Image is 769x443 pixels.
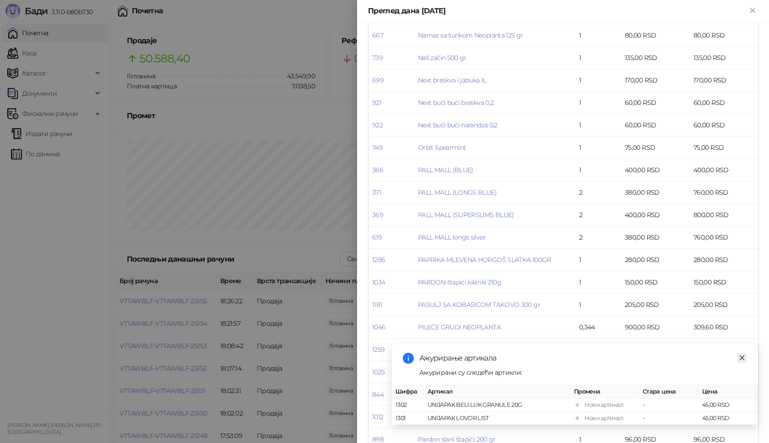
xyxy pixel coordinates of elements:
td: 45,00 RSD [699,399,758,412]
a: PALL MALL (SUPERSLIMS BLUE) [418,211,514,219]
div: Нови артикал [585,400,623,410]
td: 380,00 RSD [621,181,690,204]
td: 280,00 RSD [690,249,758,271]
a: PARDON štapići kikiriki 210g [418,278,501,286]
a: 1181 [372,301,382,309]
a: 1286 [372,256,385,264]
td: 760,00 RSD [690,181,758,204]
a: PASULJ SA KOBASICOM TAKOVO 300 gr [418,301,540,309]
a: 921 [372,98,381,107]
td: 150,00 RSD [690,271,758,294]
td: 2 [575,204,621,226]
td: 135,00 RSD [690,47,758,69]
td: 1 [575,24,621,47]
span: close [739,355,745,361]
th: Шифра [392,385,424,399]
td: 400,00 RSD [621,159,690,181]
td: 60,00 RSD [690,92,758,114]
td: - [639,412,699,425]
a: Naš začin 500 gr [418,54,466,62]
td: UNIJAPAK LOVOR LIST [424,412,570,425]
td: 80,00 RSD [621,24,690,47]
td: 170,00 RSD [690,69,758,92]
a: PILEĆE GRUDI NEOPLANTA [418,323,501,331]
td: 165,00 RSD [690,339,758,361]
a: 1259 [372,345,384,354]
a: 369 [372,211,383,219]
a: PALL MALL (BLUE) [418,166,473,174]
a: Namaz sa šunkom Neoplanta 125 gr [418,31,523,39]
td: 1 [575,47,621,69]
td: 75,00 RSD [690,137,758,159]
td: 80,00 RSD [690,24,758,47]
td: 800,00 RSD [690,204,758,226]
td: 1 [575,339,621,361]
td: 205,00 RSD [621,294,690,316]
td: 45,00 RSD [699,412,758,425]
a: 749 [372,143,383,152]
td: 60,00 RSD [690,114,758,137]
a: 1025 [372,368,384,376]
a: 1034 [372,278,385,286]
div: Ажурирање артикала [419,353,747,364]
td: 205,00 RSD [690,294,758,316]
td: 280,00 RSD [621,249,690,271]
a: 667 [372,31,383,39]
button: Close [747,5,758,16]
td: 900,00 RSD [621,316,690,339]
td: 2 [575,181,621,204]
td: 1 [575,249,621,271]
th: Артикал [424,385,570,399]
td: 1 [575,159,621,181]
a: 366 [372,166,383,174]
div: Нови артикал [585,414,623,423]
td: UNIJAPAK BELI LUK GRANULE 20G [424,399,570,412]
td: 1 [575,271,621,294]
td: 1 [575,92,621,114]
div: Ажурирани су следећи артикли: [419,367,747,377]
td: 1 [575,137,621,159]
td: 165,00 RSD [621,339,690,361]
a: Orbit Spearmint [418,143,466,152]
td: 60,00 RSD [621,114,690,137]
a: 922 [372,121,383,129]
td: - [639,399,699,412]
td: 1301 [392,412,424,425]
th: Стара цена [639,385,699,399]
td: 380,00 RSD [621,226,690,249]
th: Цена [699,385,758,399]
a: 1046 [372,323,385,331]
div: Преглед дана [DATE] [368,5,747,16]
td: 1302 [392,399,424,412]
td: 75,00 RSD [621,137,690,159]
span: info-circle [403,353,414,364]
td: 150,00 RSD [621,271,690,294]
td: 0,344 [575,316,621,339]
a: 699 [372,76,384,84]
a: 844 [372,390,384,399]
td: 1 [575,114,621,137]
a: PALL MALL (LONGS BLUE) [418,188,497,197]
a: Next bući bući breskva 0,2 [418,98,493,107]
a: 739 [372,54,383,62]
td: 170,00 RSD [621,69,690,92]
th: Промена [570,385,639,399]
td: 2 [575,226,621,249]
a: 371 [372,188,381,197]
a: Next bući bući narandza 0,2 [418,121,498,129]
td: 760,00 RSD [690,226,758,249]
td: 135,00 RSD [621,47,690,69]
td: 60,00 RSD [621,92,690,114]
td: 1 [575,69,621,92]
a: PAPRIKA MLEVENA HORGOŠ SLATKA 100GR [418,256,551,264]
td: 309,60 RSD [690,316,758,339]
a: 619 [372,233,382,241]
a: Next breskva i jabuka 1L [418,76,487,84]
td: 400,00 RSD [621,204,690,226]
td: 1 [575,294,621,316]
a: PALL MALL longs silver [418,233,486,241]
a: 1012 [372,413,383,421]
a: Close [737,353,747,363]
td: 400,00 RSD [690,159,758,181]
